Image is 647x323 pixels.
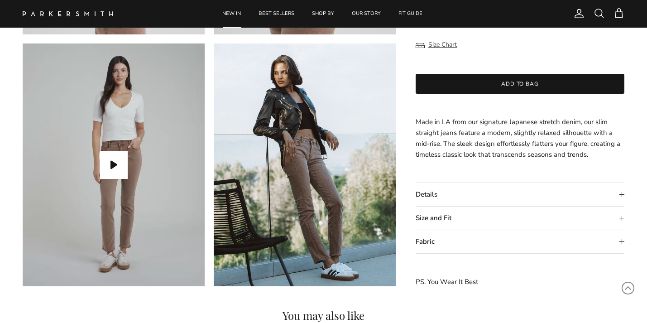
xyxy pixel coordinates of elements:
img: Parker Smith [23,11,113,16]
p: Made in LA from our signature Japanese stretch denim, our slim straight jeans feature a modern, s... [416,116,624,160]
summary: Size and Fit [416,207,624,230]
summary: Details [416,183,624,206]
summary: Fabric [416,230,624,253]
p: PS. You Wear It Best [416,276,624,287]
button: Play video [100,151,128,179]
button: Add to bag [416,74,624,94]
button: Size Chart [416,36,457,53]
svg: Scroll to Top [621,281,635,295]
a: Account [570,8,585,19]
h4: You may also like [23,310,624,321]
